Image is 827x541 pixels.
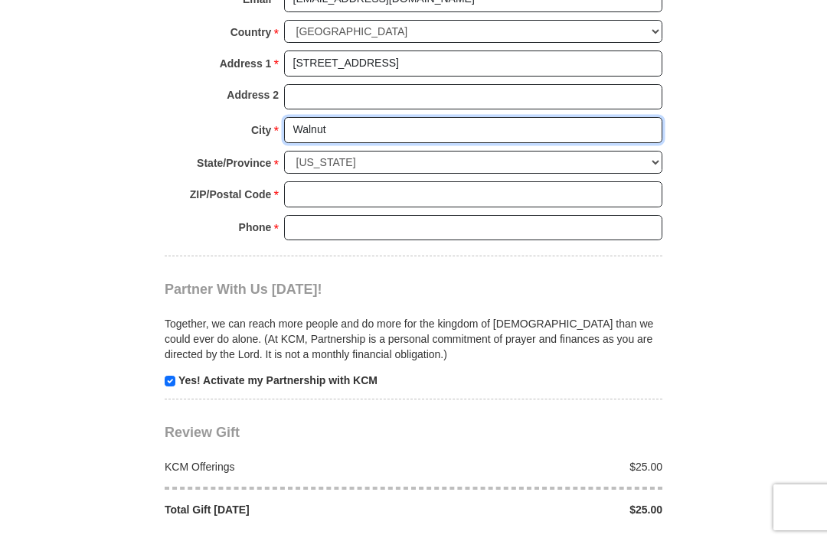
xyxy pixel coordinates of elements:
p: Together, we can reach more people and do more for the kingdom of [DEMOGRAPHIC_DATA] than we coul... [165,316,662,362]
strong: Address 2 [227,84,279,106]
strong: Address 1 [220,53,272,74]
strong: ZIP/Postal Code [190,184,272,205]
strong: City [251,119,271,141]
div: KCM Offerings [157,459,414,474]
div: Total Gift [DATE] [157,502,414,517]
strong: State/Province [197,152,271,174]
div: $25.00 [413,502,671,517]
span: Review Gift [165,425,240,440]
strong: Yes! Activate my Partnership with KCM [178,374,378,386]
strong: Country [230,21,272,43]
span: Partner With Us [DATE]! [165,282,322,297]
strong: Phone [239,217,272,238]
div: $25.00 [413,459,671,474]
